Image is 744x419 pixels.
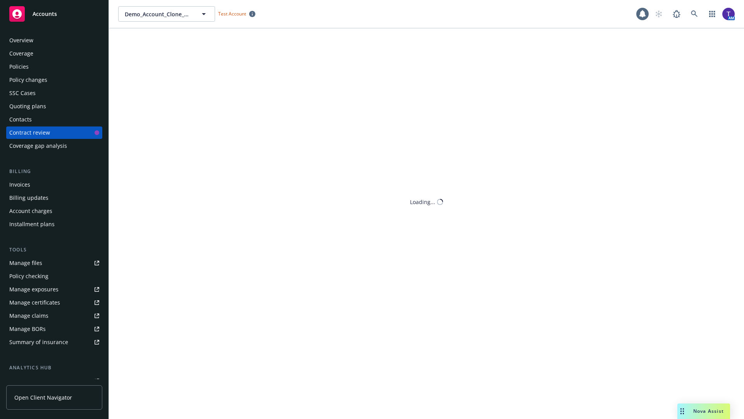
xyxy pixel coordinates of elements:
[9,218,55,230] div: Installment plans
[6,100,102,113] a: Quoting plans
[6,205,102,217] a: Account charges
[33,11,57,17] span: Accounts
[6,3,102,25] a: Accounts
[6,113,102,126] a: Contacts
[6,336,102,348] a: Summary of insurance
[9,74,47,86] div: Policy changes
[677,403,687,419] div: Drag to move
[704,6,720,22] a: Switch app
[6,74,102,86] a: Policy changes
[9,100,46,113] div: Quoting plans
[669,6,684,22] a: Report a Bug
[410,198,435,206] div: Loading...
[9,336,68,348] div: Summary of insurance
[6,310,102,322] a: Manage claims
[6,47,102,60] a: Coverage
[6,87,102,99] a: SSC Cases
[118,6,215,22] button: Demo_Account_Clone_QA_CR_Tests_Demo
[651,6,666,22] a: Start snowing
[6,375,102,387] a: Loss summary generator
[9,375,74,387] div: Loss summary generator
[6,61,102,73] a: Policies
[9,126,50,139] div: Contract review
[9,205,52,217] div: Account charges
[6,246,102,254] div: Tools
[218,10,246,17] span: Test Account
[6,323,102,335] a: Manage BORs
[6,296,102,309] a: Manage certificates
[6,192,102,204] a: Billing updates
[9,140,67,152] div: Coverage gap analysis
[9,192,48,204] div: Billing updates
[6,178,102,191] a: Invoices
[215,10,258,18] span: Test Account
[9,61,29,73] div: Policies
[125,10,192,18] span: Demo_Account_Clone_QA_CR_Tests_Demo
[6,126,102,139] a: Contract review
[9,87,36,99] div: SSC Cases
[6,168,102,175] div: Billing
[6,218,102,230] a: Installment plans
[9,34,33,47] div: Overview
[9,257,42,269] div: Manage files
[677,403,730,419] button: Nova Assist
[14,393,72,402] span: Open Client Navigator
[6,364,102,372] div: Analytics hub
[6,257,102,269] a: Manage files
[687,6,702,22] a: Search
[9,113,32,126] div: Contacts
[722,8,735,20] img: photo
[9,283,59,296] div: Manage exposures
[6,283,102,296] a: Manage exposures
[6,34,102,47] a: Overview
[9,47,33,60] div: Coverage
[9,310,48,322] div: Manage claims
[9,296,60,309] div: Manage certificates
[6,270,102,282] a: Policy checking
[693,408,724,414] span: Nova Assist
[6,140,102,152] a: Coverage gap analysis
[9,323,46,335] div: Manage BORs
[9,270,48,282] div: Policy checking
[9,178,30,191] div: Invoices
